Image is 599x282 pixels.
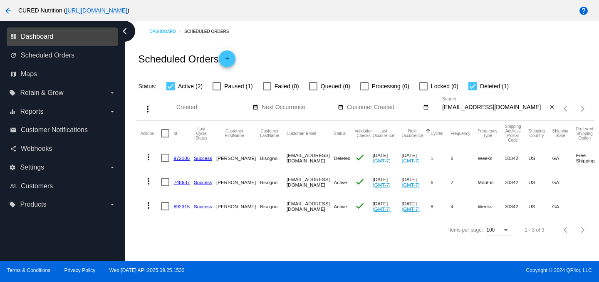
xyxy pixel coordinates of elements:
[10,180,116,193] a: people_outline Customers
[547,103,556,112] button: Clear
[574,100,591,117] button: Next page
[18,7,129,14] span: CURED Nutrition ( )
[21,70,37,78] span: Maps
[20,164,44,171] span: Settings
[140,121,161,146] mat-header-cell: Actions
[109,201,116,208] i: arrow_drop_down
[529,146,552,170] mat-cell: US
[144,152,153,162] mat-icon: more_vert
[552,194,576,218] mat-cell: GA
[178,81,203,91] span: Active (2)
[222,56,232,66] mat-icon: add
[448,227,483,233] div: Items per page:
[20,201,46,208] span: Products
[552,146,576,170] mat-cell: GA
[431,146,450,170] mat-cell: 1
[478,146,505,170] mat-cell: Weeks
[307,267,592,273] span: Copyright © 2024 QPilot, LLC
[143,104,153,114] mat-icon: more_vert
[450,194,478,218] mat-cell: 4
[486,227,495,233] span: 100
[478,194,505,218] mat-cell: Weeks
[450,170,478,194] mat-cell: 2
[9,90,16,96] i: local_offer
[184,25,236,38] a: Scheduled Orders
[574,222,591,238] button: Next page
[579,6,589,16] mat-icon: help
[10,145,17,152] i: share
[529,194,552,218] mat-cell: US
[355,121,373,146] mat-header-cell: Validation Checks
[401,158,419,163] a: (GMT-7)
[558,100,574,117] button: Previous page
[118,25,131,38] i: chevron_left
[149,25,184,38] a: Dashboard
[260,129,279,138] button: Change sorting for CustomerLastName
[401,146,431,170] mat-cell: [DATE]
[194,127,209,140] button: Change sorting for LastProcessingCycleId
[355,152,365,162] mat-icon: check
[431,131,443,136] button: Change sorting for Cycles
[478,170,505,194] mat-cell: Months
[372,81,409,91] span: Processing (0)
[321,81,350,91] span: Queued (0)
[21,145,52,152] span: Webhooks
[10,52,17,59] i: update
[224,81,252,91] span: Paused (1)
[442,104,547,111] input: Search
[176,104,251,111] input: Created
[552,170,576,194] mat-cell: GA
[373,170,402,194] mat-cell: [DATE]
[138,50,235,67] h2: Scheduled Orders
[216,170,260,194] mat-cell: [PERSON_NAME]
[10,33,17,40] i: dashboard
[194,204,212,209] a: Success
[66,7,127,14] a: [URL][DOMAIN_NAME]
[173,204,190,209] a: 892315
[423,104,429,111] mat-icon: date_range
[10,127,17,133] i: email
[373,158,391,163] a: (GMT-7)
[431,194,450,218] mat-cell: 8
[10,67,116,81] a: map Maps
[109,108,116,115] i: arrow_drop_down
[355,177,365,187] mat-icon: check
[216,146,260,170] mat-cell: [PERSON_NAME]
[334,204,347,209] span: Active
[262,104,337,111] input: Next Occurrence
[480,81,509,91] span: Deleted (1)
[20,108,43,115] span: Reports
[287,170,334,194] mat-cell: [EMAIL_ADDRESS][DOMAIN_NAME]
[486,227,510,233] mat-select: Items per page:
[373,206,391,212] a: (GMT-7)
[10,123,116,137] a: email Customer Notifications
[109,90,116,96] i: arrow_drop_down
[3,6,13,16] mat-icon: arrow_back
[338,104,344,111] mat-icon: date_range
[194,155,212,161] a: Success
[287,194,334,218] mat-cell: [EMAIL_ADDRESS][DOMAIN_NAME]
[9,164,16,171] i: settings
[144,200,153,210] mat-icon: more_vert
[549,104,555,111] mat-icon: close
[10,71,17,77] i: map
[173,180,190,185] a: 748637
[505,124,521,142] button: Change sorting for ShippingPostcode
[373,182,391,187] a: (GMT-7)
[21,33,53,40] span: Dashboard
[260,194,287,218] mat-cell: Bisogno
[401,182,419,187] a: (GMT-7)
[216,194,260,218] mat-cell: [PERSON_NAME]
[10,49,116,62] a: update Scheduled Orders
[173,131,177,136] button: Change sorting for Id
[194,180,212,185] a: Success
[21,126,88,134] span: Customer Notifications
[505,170,529,194] mat-cell: 30342
[401,206,419,212] a: (GMT-7)
[10,30,116,43] a: dashboard Dashboard
[373,146,402,170] mat-cell: [DATE]
[431,81,458,91] span: Locked (0)
[334,131,346,136] button: Change sorting for Status
[144,176,153,186] mat-icon: more_vert
[505,194,529,218] mat-cell: 30342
